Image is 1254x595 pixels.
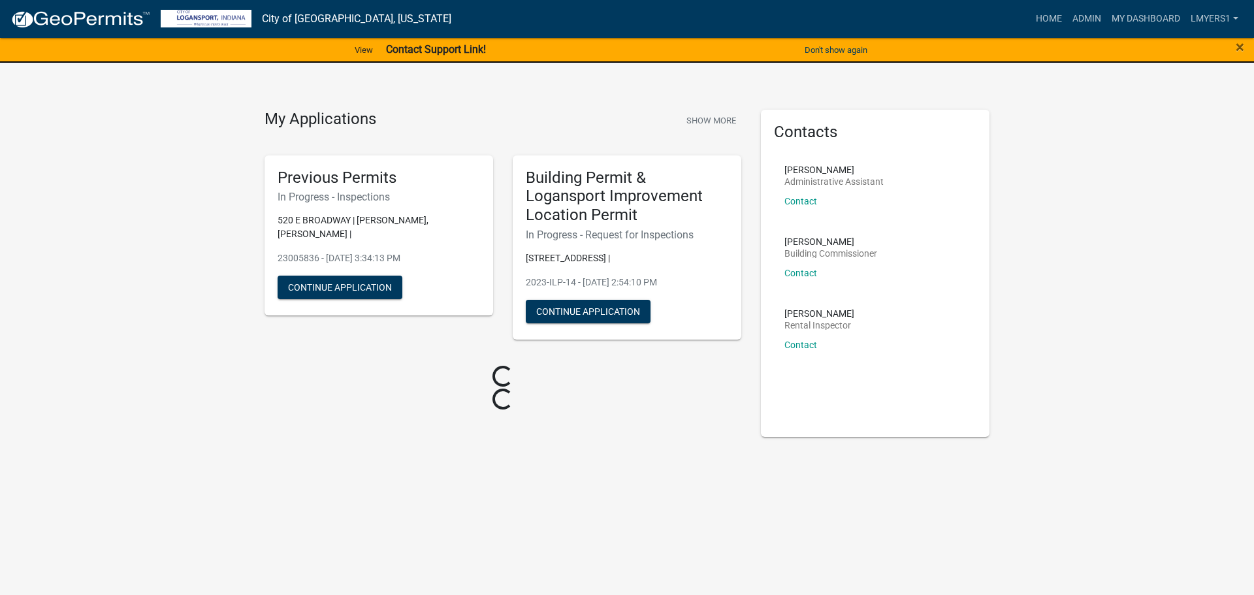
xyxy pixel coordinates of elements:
button: Don't show again [799,39,873,61]
a: View [349,39,378,61]
button: Continue Application [278,276,402,299]
a: Contact [784,268,817,278]
img: City of Logansport, Indiana [161,10,251,27]
a: Home [1031,7,1067,31]
strong: Contact Support Link! [386,43,486,56]
p: Building Commissioner [784,249,877,258]
h6: In Progress - Request for Inspections [526,229,728,241]
span: × [1236,38,1244,56]
h5: Contacts [774,123,976,142]
p: Administrative Assistant [784,177,884,186]
a: City of [GEOGRAPHIC_DATA], [US_STATE] [262,8,451,30]
p: [STREET_ADDRESS] | [526,251,728,265]
button: Continue Application [526,300,651,323]
a: Contact [784,196,817,206]
button: Close [1236,39,1244,55]
p: [PERSON_NAME] [784,165,884,174]
p: [PERSON_NAME] [784,237,877,246]
a: My Dashboard [1106,7,1185,31]
h5: Previous Permits [278,169,480,187]
p: 520 E BROADWAY | [PERSON_NAME], [PERSON_NAME] | [278,214,480,241]
p: 2023-ILP-14 - [DATE] 2:54:10 PM [526,276,728,289]
a: Admin [1067,7,1106,31]
a: lmyers1 [1185,7,1244,31]
p: [PERSON_NAME] [784,309,854,318]
p: 23005836 - [DATE] 3:34:13 PM [278,251,480,265]
button: Show More [681,110,741,131]
p: Rental Inspector [784,321,854,330]
h5: Building Permit & Logansport Improvement Location Permit [526,169,728,225]
h4: My Applications [265,110,376,129]
h6: In Progress - Inspections [278,191,480,203]
a: Contact [784,340,817,350]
